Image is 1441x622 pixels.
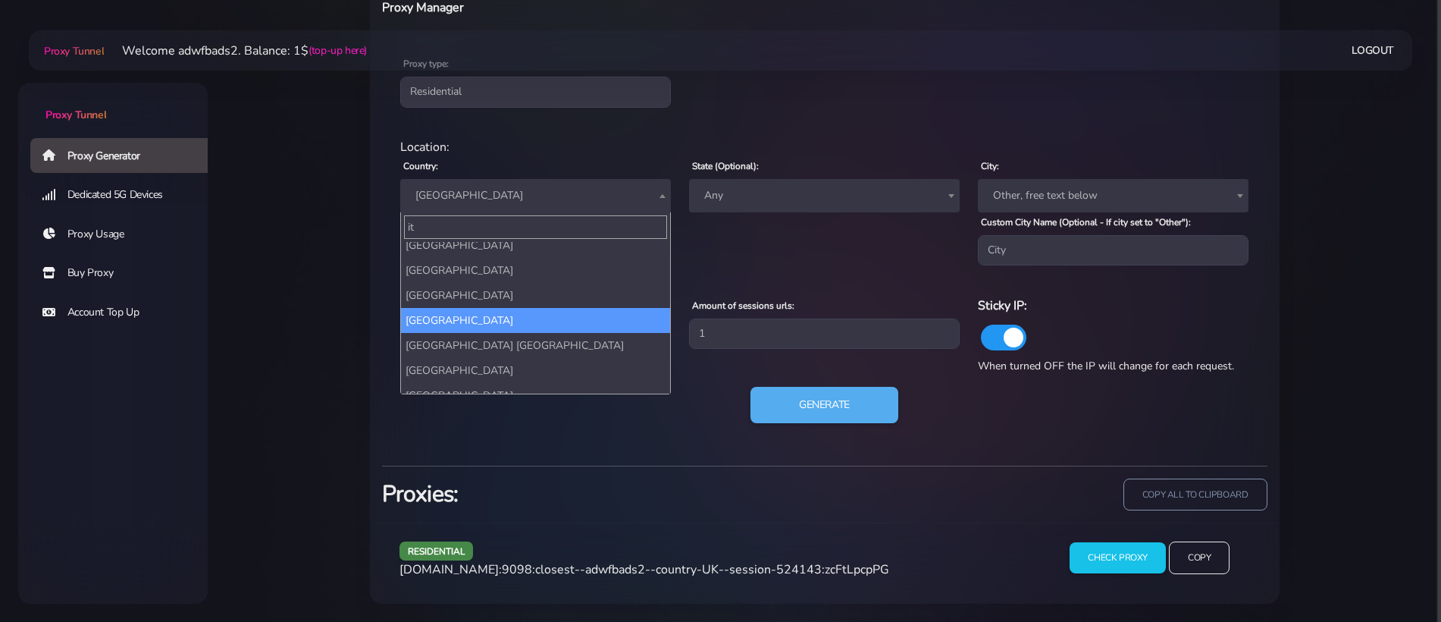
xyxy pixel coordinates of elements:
li: [GEOGRAPHIC_DATA] [401,358,670,383]
button: Generate [750,387,898,423]
a: Proxy Tunnel [18,83,208,123]
span: Other, free text below [978,179,1248,212]
label: State (Optional): [692,159,759,173]
input: City [978,235,1248,265]
label: Country: [403,159,438,173]
a: Dedicated 5G Devices [30,177,220,212]
input: Search [404,215,667,239]
h6: Sticky IP: [978,296,1248,316]
h3: Proxies: [382,479,816,510]
li: [GEOGRAPHIC_DATA] [GEOGRAPHIC_DATA] [401,333,670,358]
span: United Kingdom [400,179,671,212]
iframe: Webchat Widget [1217,374,1422,603]
span: Other, free text below [987,185,1239,206]
input: Copy [1169,542,1230,574]
a: Proxy Tunnel [41,39,104,63]
a: Account Top Up [30,295,220,330]
a: Logout [1352,36,1394,64]
span: Any [698,185,951,206]
a: Proxy Generator [30,138,220,173]
span: Proxy Tunnel [44,44,104,58]
label: City: [981,159,999,173]
span: Proxy Tunnel [45,108,106,122]
li: [GEOGRAPHIC_DATA] [401,283,670,308]
li: [GEOGRAPHIC_DATA] [401,258,670,283]
input: Check Proxy [1070,542,1166,573]
li: [GEOGRAPHIC_DATA] [401,308,670,333]
li: Welcome adwfbads2. Balance: 1$ [104,42,367,60]
a: Buy Proxy [30,256,220,291]
label: Custom City Name (Optional - If city set to "Other"): [981,215,1191,229]
div: Proxy Settings: [391,278,1258,296]
li: [GEOGRAPHIC_DATA] [401,233,670,258]
span: United Kingdom [409,185,662,206]
span: residential [399,542,474,561]
input: copy all to clipboard [1123,479,1267,511]
span: Any [689,179,960,212]
a: Proxy Usage [30,217,220,252]
label: Amount of sessions urls: [692,299,794,313]
a: (top-up here) [309,42,367,58]
div: Location: [391,138,1258,156]
span: [DOMAIN_NAME]:9098:closest--adwfbads2--country-UK--session-524143:zcFtLpcpPG [399,561,889,578]
span: When turned OFF the IP will change for each request. [978,359,1234,373]
li: [GEOGRAPHIC_DATA] [401,383,670,408]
